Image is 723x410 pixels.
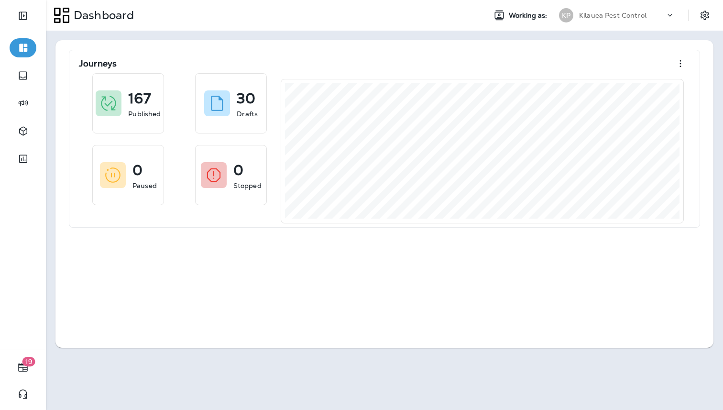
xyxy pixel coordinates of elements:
div: KP [559,8,573,22]
p: 0 [132,166,142,175]
span: 19 [22,357,35,366]
p: 0 [233,166,243,175]
button: Settings [696,7,713,24]
p: Drafts [237,109,258,119]
p: 30 [237,94,255,103]
p: Kilauea Pest Control [579,11,646,19]
p: Paused [132,181,157,190]
p: Journeys [79,59,117,68]
span: Working as: [509,11,549,20]
p: Dashboard [70,8,134,22]
p: Stopped [233,181,262,190]
p: Published [128,109,161,119]
button: 19 [10,358,36,377]
p: 167 [128,94,151,103]
button: Expand Sidebar [10,6,36,25]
